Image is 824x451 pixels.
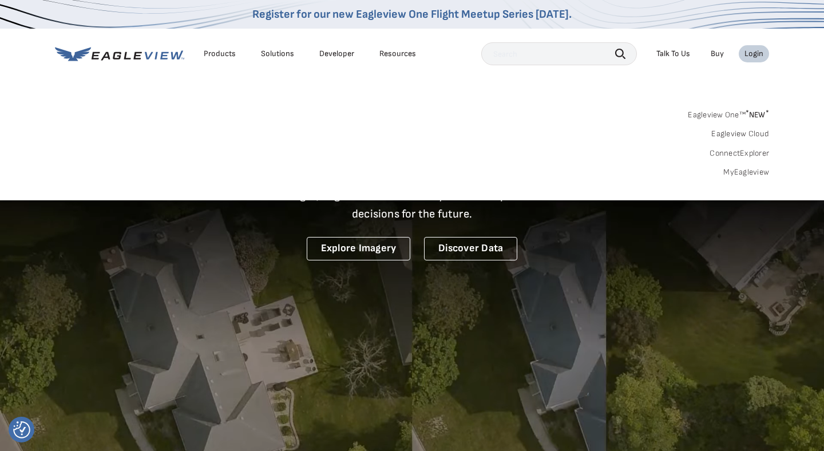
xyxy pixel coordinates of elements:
a: Buy [711,49,724,59]
input: Search [481,42,637,65]
a: Register for our new Eagleview One Flight Meetup Series [DATE]. [252,7,572,21]
div: Products [204,49,236,59]
a: ConnectExplorer [710,148,769,159]
div: Solutions [261,49,294,59]
img: Revisit consent button [13,421,30,438]
a: Discover Data [424,237,517,260]
span: NEW [746,110,769,120]
a: Developer [319,49,354,59]
a: MyEagleview [723,167,769,177]
a: Explore Imagery [307,237,411,260]
div: Login [744,49,763,59]
div: Resources [379,49,416,59]
div: Talk To Us [656,49,690,59]
button: Consent Preferences [13,421,30,438]
a: Eagleview Cloud [711,129,769,139]
a: Eagleview One™*NEW* [688,106,769,120]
